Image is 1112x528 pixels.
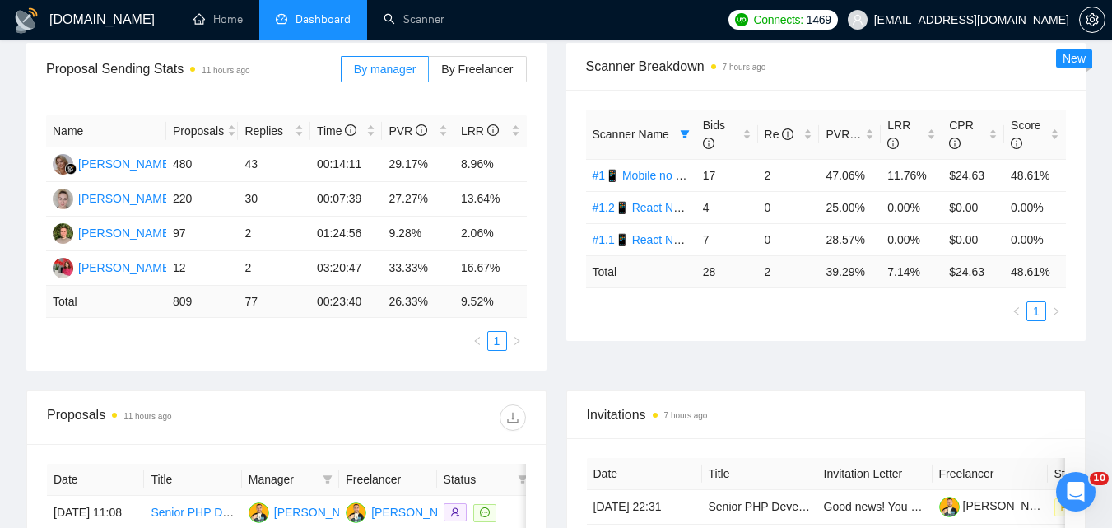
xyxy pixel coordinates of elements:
span: Score [1011,119,1041,150]
a: Senior PHP Developer with Symfony Expertise Needed [151,506,433,519]
span: user-add [450,507,460,517]
img: VK [249,502,269,523]
img: gigradar-bm.png [65,163,77,175]
span: Manager [249,470,316,488]
a: MC[PERSON_NAME] [53,157,173,170]
td: 2 [758,255,820,287]
span: PVR [389,124,427,138]
li: 1 [487,331,507,351]
th: Date [47,464,144,496]
th: Proposals [166,115,239,147]
img: c1KK7QIvKiv0wuqOHIqhfY5gp8CwMc-p-m8p4QuZEe1toXF9N9_LS7YB8RQ7j8IdAN [939,497,960,517]
time: 7 hours ago [723,63,766,72]
td: 7.14 % [881,255,942,287]
td: 00:14:11 [310,147,383,182]
img: P [53,223,73,244]
td: 33.33% [382,251,454,286]
a: OT[PERSON_NAME] [53,260,173,273]
td: [DATE] 22:31 [587,490,702,525]
span: info-circle [782,128,793,140]
span: filter [319,467,336,492]
td: 25.00% [819,191,881,223]
span: Re [765,128,794,141]
td: 0.00% [1004,223,1066,255]
span: download [500,411,525,424]
td: 77 [238,286,310,318]
span: LRR [461,124,499,138]
th: Manager [242,464,339,496]
th: Title [702,458,817,490]
td: 43 [238,147,310,182]
td: $0.00 [942,223,1004,255]
span: By manager [354,63,416,76]
span: Status [444,470,511,488]
li: 1 [1026,301,1046,321]
a: homeHome [193,12,243,26]
span: filter [514,467,531,492]
td: 0.00% [1004,191,1066,223]
td: 0.00% [881,223,942,255]
td: Senior PHP Developer with Symfony Expertise Needed [702,490,817,525]
span: left [1012,306,1021,316]
td: 0 [758,223,820,255]
div: [PERSON_NAME] [78,224,173,242]
time: 11 hours ago [202,66,249,75]
span: dashboard [276,13,287,25]
td: $ 24.63 [942,255,1004,287]
span: By Freelancer [441,63,513,76]
time: 7 hours ago [664,411,708,420]
td: 9.52 % [454,286,527,318]
span: 10 [1090,472,1109,485]
div: [PERSON_NAME] [78,189,173,208]
li: Previous Page [468,331,487,351]
td: 28.57% [819,223,881,255]
td: 29.17% [382,147,454,182]
span: Scanner Name [593,128,669,141]
td: 2.06% [454,217,527,251]
img: MC [53,154,73,175]
div: [PERSON_NAME] [371,503,466,521]
span: info-circle [487,124,499,136]
th: Name [46,115,166,147]
td: 03:20:47 [310,251,383,286]
span: Dashboard [295,12,351,26]
td: 220 [166,182,239,217]
th: Invitation Letter [817,458,933,490]
td: 2 [238,251,310,286]
td: 97 [166,217,239,251]
th: Freelancer [933,458,1048,490]
li: Next Page [507,331,527,351]
span: Connects: [753,11,803,29]
td: 28 [696,255,758,287]
a: P[PERSON_NAME] [53,226,173,239]
td: 01:24:56 [310,217,383,251]
img: logo [13,7,40,34]
td: 48.61% [1004,159,1066,191]
a: TK[PERSON_NAME] [53,191,173,204]
span: right [512,336,522,346]
span: Time [317,124,356,138]
span: Proposal Sending Stats [46,58,341,79]
span: info-circle [949,138,961,149]
td: 9.28% [382,217,454,251]
td: 48.61 % [1004,255,1066,287]
td: 2 [238,217,310,251]
a: 1 [488,332,506,350]
li: Previous Page [1007,301,1026,321]
img: VK [346,502,366,523]
span: info-circle [887,138,899,149]
div: [PERSON_NAME] [274,503,369,521]
a: #1.2📱 React Native Evhen [593,201,734,214]
div: [PERSON_NAME] [78,259,173,277]
a: #1.1📱 React Native Evhen [593,233,734,246]
td: $0.00 [942,191,1004,223]
button: right [1046,301,1066,321]
span: Invitations [587,404,1066,425]
span: Replies [244,122,291,140]
td: 7 [696,223,758,255]
td: Total [46,286,166,318]
td: 26.33 % [382,286,454,318]
div: [PERSON_NAME] [78,155,173,173]
td: Total [586,255,696,287]
td: $24.63 [942,159,1004,191]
